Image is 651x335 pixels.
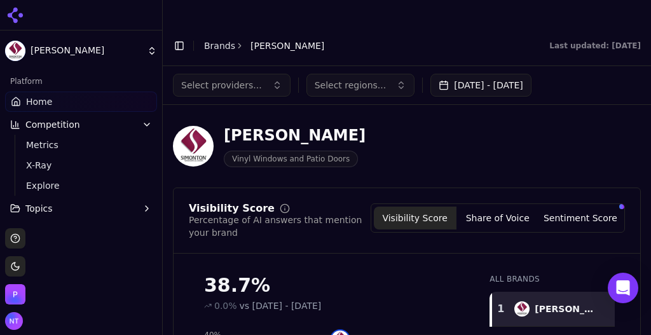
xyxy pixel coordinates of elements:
a: Metrics [21,136,142,154]
a: Brands [204,41,235,51]
img: simonton [514,301,530,317]
div: [PERSON_NAME] [224,125,366,146]
img: Simonton [173,126,214,167]
div: 38.7 % [605,297,650,310]
button: Competition [5,114,157,135]
span: Metrics [26,139,137,151]
div: Last updated: [DATE] [549,41,641,51]
button: Sentiment Score [539,207,622,229]
button: Open user button [5,312,23,330]
img: Perrill [5,284,25,304]
div: Open Intercom Messenger [608,273,638,303]
div: [PERSON_NAME] [535,303,594,315]
div: All Brands [490,274,615,284]
a: Prompts [5,221,157,242]
img: Nate Tower [5,312,23,330]
div: Visibility Score [189,203,275,214]
span: Home [26,95,52,108]
span: Explore [26,179,137,192]
button: Topics [5,198,157,219]
span: vs [DATE] - [DATE] [240,299,322,312]
a: Home [5,92,157,112]
div: Platform [5,71,157,92]
span: Select providers... [181,79,262,92]
span: [PERSON_NAME] [31,45,142,57]
span: Competition [25,118,80,131]
div: Percentage of AI answers that mention your brand [189,214,371,239]
button: [DATE] - [DATE] [430,74,531,97]
button: Share of Voice [456,207,539,229]
div: 1 [497,301,502,317]
span: Vinyl Windows and Patio Doors [224,151,358,167]
span: Topics [25,202,53,215]
nav: breadcrumb [204,39,324,52]
span: X-Ray [26,159,137,172]
img: Simonton [5,41,25,61]
button: Visibility Score [374,207,456,229]
span: Select regions... [315,79,387,92]
a: X-Ray [21,156,142,174]
a: Explore [21,177,142,195]
span: 0.0% [214,299,237,312]
div: 38.7% [204,274,464,297]
button: Open organization switcher [5,284,25,304]
span: [PERSON_NAME] [250,39,324,52]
